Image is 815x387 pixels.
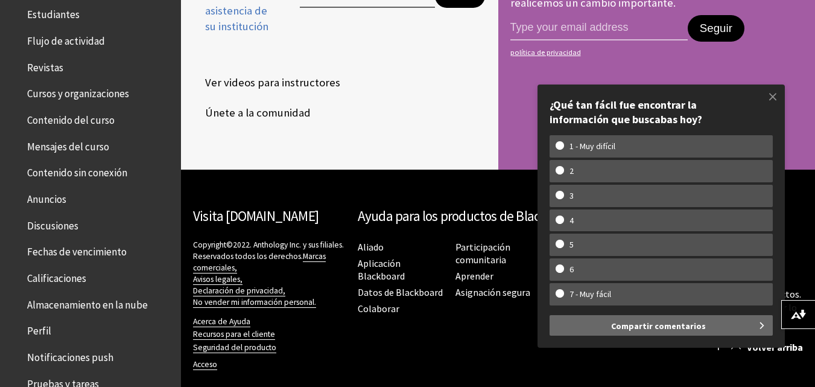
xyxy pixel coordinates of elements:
[205,104,311,122] font: Únete a la comunidad
[193,104,313,122] a: Únete a la comunidad
[358,207,580,225] font: Ayuda para los productos de Blackboard
[193,274,243,285] a: Avisos legales,
[27,34,105,48] font: Flujo de actividad
[193,297,316,307] font: No vender mi información personal.
[193,316,250,327] a: Acerca de Ayuda
[27,245,127,258] font: Fechas de vencimiento
[27,8,80,21] font: Estudiantes
[193,329,275,339] font: Recursos para el cliente
[569,141,615,152] font: 1 - Muy difícil
[358,257,405,283] a: Aplicación Blackboard
[193,207,319,225] a: Visita [DOMAIN_NAME]
[569,165,574,176] font: 2
[27,61,63,74] font: Revistas
[358,286,443,299] a: Datos de Blackboard
[455,241,510,266] font: Participación comunitaria
[569,289,611,299] font: 7 - Muy fácil
[722,336,815,359] a: Volver arriba
[611,321,706,331] font: Compartir comentarios
[193,329,275,340] a: Recursos para el cliente
[193,297,316,308] a: No vender mi información personal.
[193,359,217,370] a: Acceso
[27,351,113,364] font: Notificaciones push
[193,274,243,284] font: Avisos legales,
[27,87,129,100] font: Cursos y organizaciones
[193,286,285,296] a: Declaración de privacidad,
[550,315,773,336] button: Compartir comentarios
[193,251,326,273] a: Marcas comerciales,
[27,219,78,232] font: Discusiones
[455,286,530,298] font: Asignación segura
[27,166,127,179] font: Contenido sin conexión
[27,114,115,127] font: Contenido del curso
[358,302,399,315] a: Colaborar
[700,22,732,34] font: Seguir
[193,342,276,353] font: Seguridad del producto
[569,239,574,250] font: 5
[358,241,384,254] a: Aliado
[193,342,276,353] a: Seguridad del producto
[510,15,688,40] input: dirección de correo electrónico
[358,302,399,315] font: Colaborar
[27,140,109,153] font: Mensajes del curso
[358,286,443,298] font: Datos de Blackboard
[510,48,581,57] font: política de privacidad
[688,15,744,42] button: Seguir
[27,298,148,312] font: Almacenamiento en la nube
[455,241,510,266] a: Participación comunitaria
[569,190,574,201] font: 3
[27,272,86,285] font: Calificaciones
[455,270,493,283] a: Aprender
[569,215,574,226] font: 4
[193,359,217,369] font: Acceso
[455,286,530,299] a: Asignación segura
[193,240,344,261] font: Copyright©2022. Anthology Inc. y sus filiales. Reservados todos los derechos.
[510,48,800,57] a: política de privacidad
[550,97,702,126] font: ¿Qué tan fácil fue encontrar la información que buscabas hoy?
[205,74,340,92] font: Ver videos para instructores
[569,264,574,275] font: 6
[27,193,66,206] font: Anuncios
[27,324,51,337] font: Perfil
[193,316,250,327] font: Acerca de Ayuda
[193,74,343,92] a: Ver videos para instructores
